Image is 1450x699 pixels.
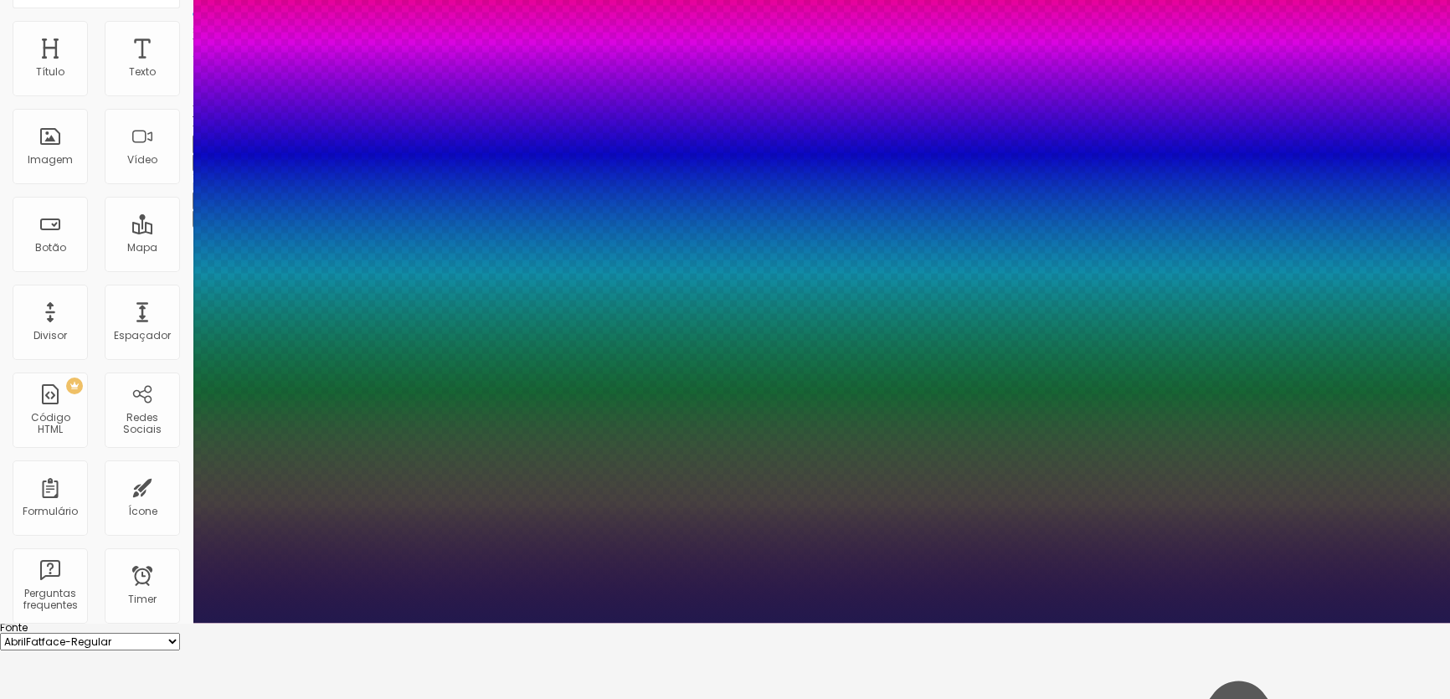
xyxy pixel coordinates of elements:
[127,242,157,254] div: Mapa
[35,242,66,254] div: Botão
[129,66,156,78] div: Texto
[114,330,171,342] div: Espaçador
[128,506,157,517] div: Ícone
[17,588,83,612] div: Perguntas frequentes
[127,154,157,166] div: Vídeo
[109,412,175,436] div: Redes Sociais
[33,330,67,342] div: Divisor
[28,154,73,166] div: Imagem
[17,412,83,436] div: Código HTML
[23,506,78,517] div: Formulário
[128,594,157,605] div: Timer
[36,66,64,78] div: Título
